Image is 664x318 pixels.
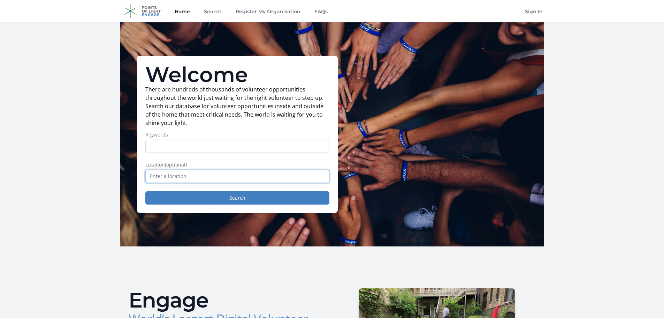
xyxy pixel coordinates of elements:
span: (optional) [165,161,187,168]
input: Enter a location [145,170,329,183]
h1: Welcome [145,64,329,85]
label: Location [145,161,329,168]
h2: Engage [129,290,327,311]
label: Keywords [145,131,329,138]
p: There are hundreds of thousands of volunteer opportunities throughout the world just waiting for ... [145,85,329,127]
button: Search [145,191,329,205]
